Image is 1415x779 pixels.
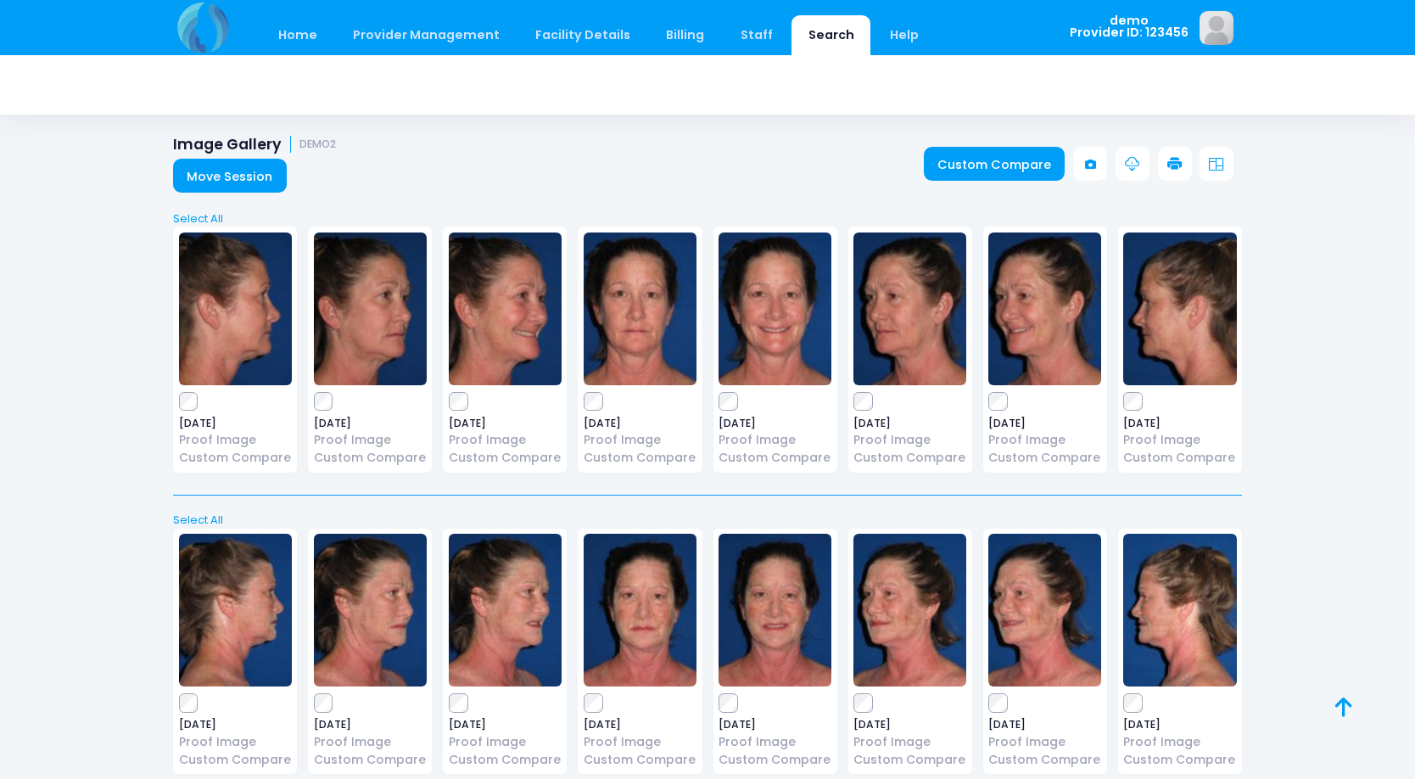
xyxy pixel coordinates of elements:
a: Proof Image [719,431,831,449]
span: [DATE] [853,720,966,730]
a: Proof Image [853,733,966,751]
a: Facility Details [519,15,647,55]
a: Proof Image [449,733,562,751]
a: Proof Image [179,431,292,449]
img: image [584,534,696,687]
span: [DATE] [988,418,1101,429]
a: Custom Compare [314,449,427,467]
a: Proof Image [314,431,427,449]
a: Provider Management [336,15,516,55]
a: Custom Compare [449,449,562,467]
span: [DATE] [988,720,1101,730]
span: [DATE] [584,418,696,429]
img: image [449,233,562,385]
img: image [314,534,427,687]
span: [DATE] [179,720,292,730]
span: [DATE] [1123,418,1236,429]
a: Select All [168,210,1248,227]
span: [DATE] [1123,720,1236,730]
a: Home [261,15,333,55]
span: demo Provider ID: 123456 [1070,14,1188,39]
a: Proof Image [1123,431,1236,449]
a: Custom Compare [179,449,292,467]
img: image [449,534,562,687]
a: Custom Compare [853,449,966,467]
a: Proof Image [179,733,292,751]
a: Custom Compare [719,449,831,467]
a: Custom Compare [584,751,696,769]
a: Proof Image [314,733,427,751]
img: image [1123,233,1236,385]
img: image [179,534,292,687]
span: [DATE] [179,418,292,429]
a: Custom Compare [988,751,1101,769]
a: Custom Compare [924,147,1065,181]
a: Proof Image [853,431,966,449]
a: Custom Compare [584,449,696,467]
span: [DATE] [719,418,831,429]
a: Proof Image [988,733,1101,751]
a: Custom Compare [853,751,966,769]
img: image [179,233,292,385]
a: Custom Compare [1123,751,1236,769]
a: Search [791,15,870,55]
span: [DATE] [314,418,427,429]
span: [DATE] [449,418,562,429]
span: [DATE] [853,418,966,429]
a: Custom Compare [1123,449,1236,467]
img: image [314,233,427,385]
a: Custom Compare [314,751,427,769]
a: Custom Compare [449,751,562,769]
img: image [584,233,696,385]
a: Custom Compare [179,751,292,769]
a: Proof Image [988,431,1101,449]
a: Staff [724,15,789,55]
span: [DATE] [449,720,562,730]
a: Move Session [173,159,287,193]
a: Custom Compare [988,449,1101,467]
img: image [853,233,966,385]
img: image [1123,534,1236,687]
img: image [988,534,1101,687]
a: Proof Image [584,733,696,751]
a: Custom Compare [719,751,831,769]
a: Proof Image [584,431,696,449]
a: Proof Image [719,733,831,751]
img: image [1200,11,1233,45]
a: Billing [650,15,721,55]
a: Help [874,15,936,55]
img: image [719,233,831,385]
a: Proof Image [1123,733,1236,751]
span: [DATE] [314,720,427,730]
h1: Image Gallery [173,136,336,154]
a: Select All [168,512,1248,529]
span: [DATE] [584,720,696,730]
span: [DATE] [719,720,831,730]
a: Proof Image [449,431,562,449]
small: DEMO2 [299,138,336,151]
img: image [988,233,1101,385]
img: image [719,534,831,687]
img: image [853,534,966,687]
